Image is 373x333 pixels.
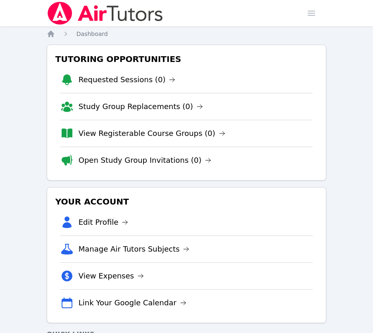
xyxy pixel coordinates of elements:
[79,74,176,86] a: Requested Sessions (0)
[54,52,320,67] h3: Tutoring Opportunities
[77,31,108,37] span: Dashboard
[79,270,144,282] a: View Expenses
[54,194,320,209] h3: Your Account
[79,101,203,112] a: Study Group Replacements (0)
[47,30,327,38] nav: Breadcrumb
[79,128,225,139] a: View Registerable Course Groups (0)
[79,155,212,166] a: Open Study Group Invitations (0)
[79,216,129,228] a: Edit Profile
[79,243,190,255] a: Manage Air Tutors Subjects
[47,2,164,25] img: Air Tutors
[77,30,108,38] a: Dashboard
[79,297,186,309] a: Link Your Google Calendar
